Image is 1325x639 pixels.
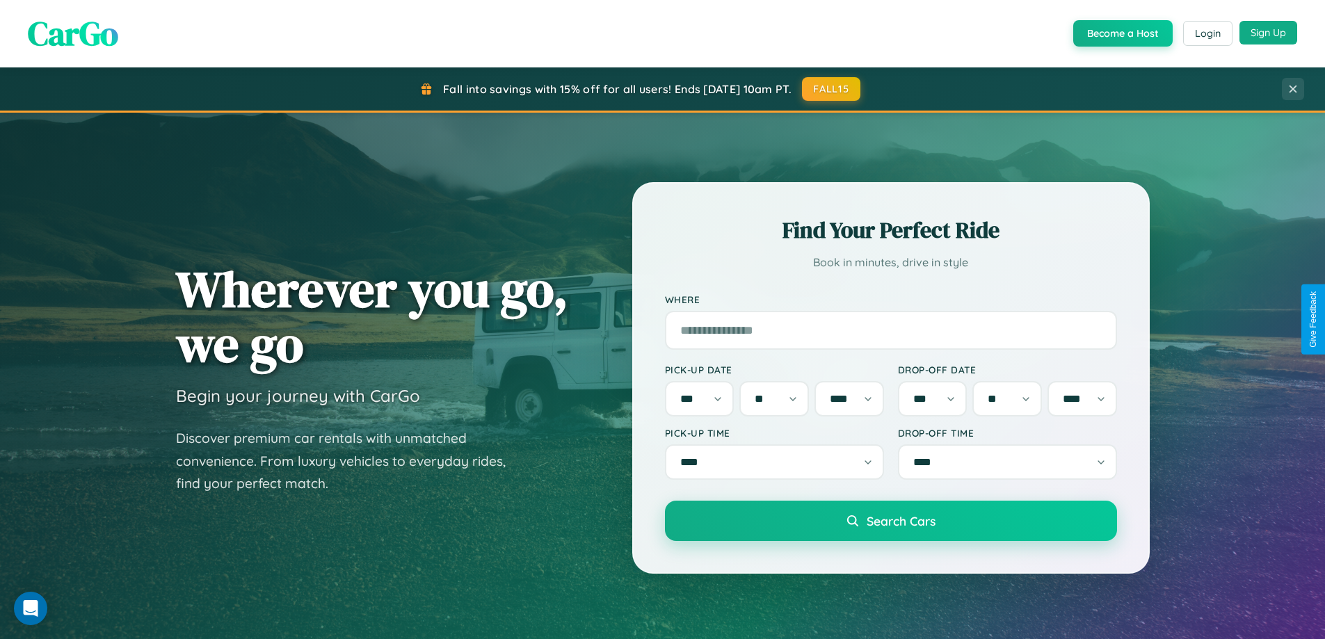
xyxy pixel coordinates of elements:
button: Login [1183,21,1232,46]
label: Pick-up Date [665,364,884,375]
p: Book in minutes, drive in style [665,252,1117,273]
span: Fall into savings with 15% off for all users! Ends [DATE] 10am PT. [443,82,792,96]
div: Open Intercom Messenger [14,592,47,625]
div: Give Feedback [1308,291,1318,348]
button: Search Cars [665,501,1117,541]
span: CarGo [28,10,118,56]
h1: Wherever you go, we go [176,261,568,371]
h2: Find Your Perfect Ride [665,215,1117,245]
button: Sign Up [1239,21,1297,45]
label: Pick-up Time [665,427,884,439]
label: Drop-off Date [898,364,1117,375]
button: Become a Host [1073,20,1173,47]
button: FALL15 [802,77,860,101]
p: Discover premium car rentals with unmatched convenience. From luxury vehicles to everyday rides, ... [176,427,524,495]
label: Drop-off Time [898,427,1117,439]
h3: Begin your journey with CarGo [176,385,420,406]
label: Where [665,293,1117,305]
span: Search Cars [867,513,935,528]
